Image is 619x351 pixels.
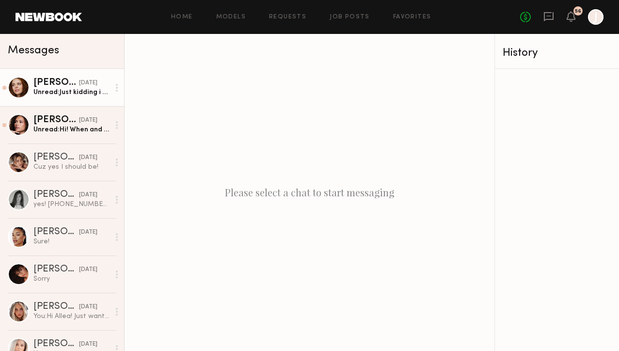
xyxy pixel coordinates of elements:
[79,340,97,349] div: [DATE]
[171,14,193,20] a: Home
[79,265,97,274] div: [DATE]
[33,227,79,237] div: [PERSON_NAME]
[330,14,370,20] a: Job Posts
[79,79,97,88] div: [DATE]
[33,265,79,274] div: [PERSON_NAME]
[79,191,97,200] div: [DATE]
[269,14,306,20] a: Requests
[588,9,603,25] a: J
[33,200,110,209] div: yes! [PHONE_NUMBER] [EMAIL_ADDRESS][DOMAIN_NAME]
[79,303,97,312] div: [DATE]
[125,34,494,351] div: Please select a chat to start messaging
[33,153,79,162] div: [PERSON_NAME]
[79,116,97,125] div: [DATE]
[33,339,79,349] div: [PERSON_NAME]
[33,237,110,246] div: Sure!
[33,312,110,321] div: You: Hi Allea! Just wanted to message to see if you are still available [DATE]? We had already ca...
[33,162,110,172] div: Cuz yes I should be!
[503,48,611,59] div: History
[8,45,59,56] span: Messages
[33,88,110,97] div: Unread: Just kidding i figured out why. Sent. Thank you
[216,14,246,20] a: Models
[33,125,110,134] div: Unread: Hi! When and where? And what is a lofi
[33,302,79,312] div: [PERSON_NAME]
[79,153,97,162] div: [DATE]
[575,9,581,14] div: 56
[33,274,110,284] div: Sorry
[33,190,79,200] div: [PERSON_NAME]
[393,14,431,20] a: Favorites
[33,78,79,88] div: [PERSON_NAME]
[33,115,79,125] div: [PERSON_NAME]
[79,228,97,237] div: [DATE]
